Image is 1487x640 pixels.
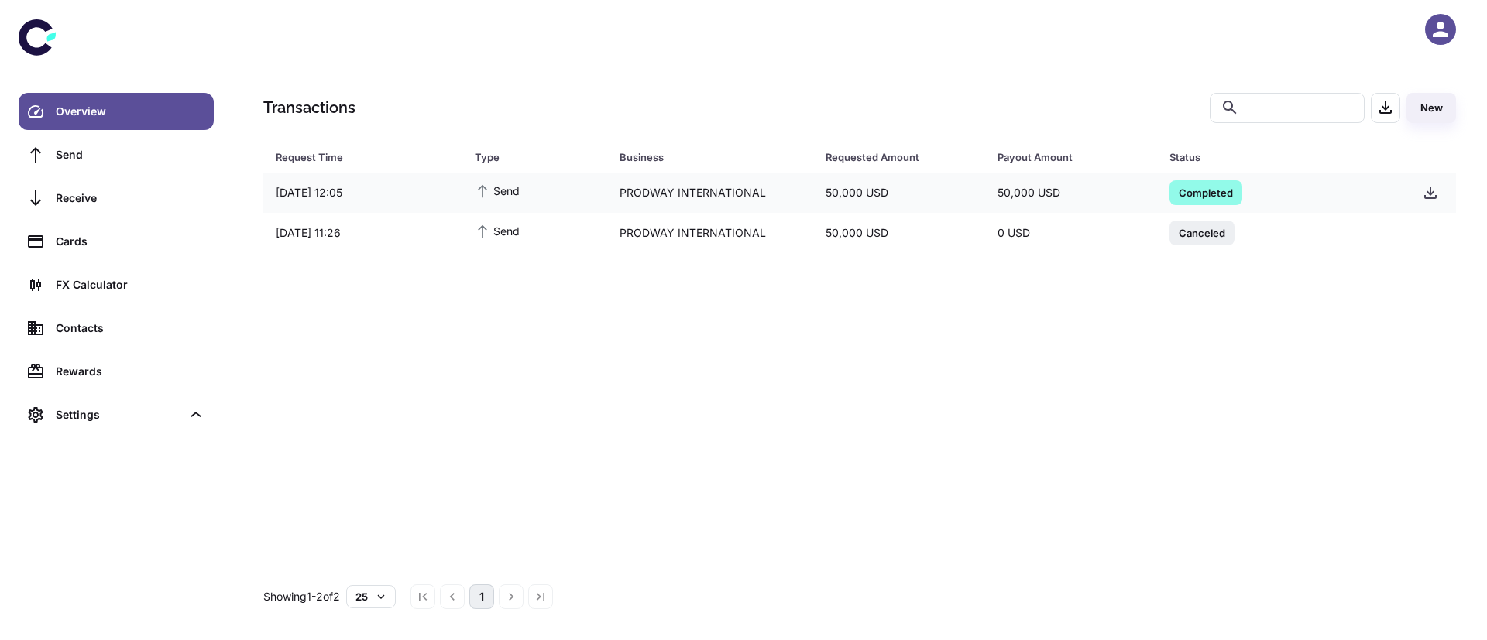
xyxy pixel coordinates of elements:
div: Settings [19,396,214,433]
div: [DATE] 12:05 [263,178,462,207]
span: Request Time [276,146,456,168]
button: 25 [346,585,396,608]
div: Status [1169,146,1372,168]
div: Rewards [56,363,204,380]
button: page 1 [469,584,494,609]
a: Receive [19,180,214,217]
div: 50,000 USD [813,178,985,207]
div: Cards [56,233,204,250]
div: Contacts [56,320,204,337]
span: Status [1169,146,1392,168]
h1: Transactions [263,96,355,119]
a: FX Calculator [19,266,214,303]
div: [DATE] 11:26 [263,218,462,248]
div: Overview [56,103,204,120]
button: New [1406,93,1456,123]
a: Rewards [19,353,214,390]
a: Overview [19,93,214,130]
a: Cards [19,223,214,260]
div: FX Calculator [56,276,204,293]
span: Completed [1169,184,1242,200]
div: 50,000 USD [813,218,985,248]
div: PRODWAY INTERNATIONAL [607,218,813,248]
span: Send [475,222,520,239]
div: 0 USD [985,218,1157,248]
div: Receive [56,190,204,207]
span: Requested Amount [826,146,979,168]
span: Type [475,146,600,168]
div: Settings [56,406,181,423]
nav: pagination navigation [408,584,555,609]
div: Send [56,146,204,163]
a: Contacts [19,310,214,347]
div: PRODWAY INTERNATIONAL [607,178,813,207]
div: Request Time [276,146,436,168]
span: Send [475,182,520,199]
span: Payout Amount [998,146,1151,168]
p: Showing 1-2 of 2 [263,588,340,605]
span: Canceled [1169,224,1235,240]
div: Requested Amount [826,146,959,168]
div: Payout Amount [998,146,1131,168]
div: Type [475,146,580,168]
div: 50,000 USD [985,178,1157,207]
a: Send [19,136,214,173]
